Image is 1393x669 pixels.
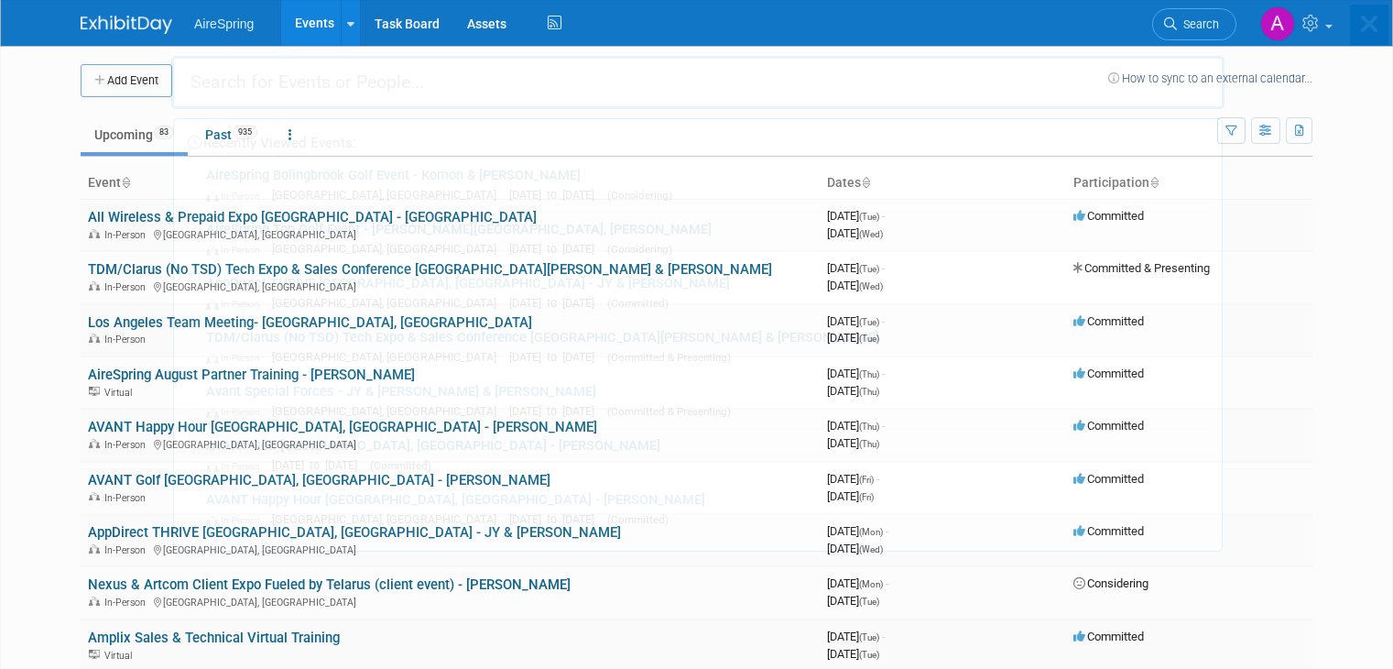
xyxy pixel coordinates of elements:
span: [DATE] to [DATE] [509,296,604,310]
span: [GEOGRAPHIC_DATA], [GEOGRAPHIC_DATA] [272,404,506,418]
span: [DATE] to [DATE] [509,242,604,256]
span: (Committed & Presenting) [607,351,731,364]
span: [GEOGRAPHIC_DATA], [GEOGRAPHIC_DATA] [272,188,506,202]
a: TDM/Clarus (No TSD) Tech Expo & Sales Conference [GEOGRAPHIC_DATA][PERSON_NAME] & [PERSON_NAME] I... [197,321,1213,374]
a: AireSpring Top Golf Event - [PERSON_NAME][GEOGRAPHIC_DATA], [PERSON_NAME] In-Person [GEOGRAPHIC_D... [197,213,1213,266]
span: In-Person [206,460,268,472]
span: (Committed) [370,459,431,472]
span: In-Person [206,406,268,418]
span: In-Person [206,244,268,256]
span: (Committed) [607,297,669,310]
div: Recently Viewed Events: [183,119,1213,159]
a: AVANT Golf [GEOGRAPHIC_DATA], [GEOGRAPHIC_DATA] - [PERSON_NAME] In-Person [DATE] to [DATE] (Commi... [197,429,1213,482]
span: [GEOGRAPHIC_DATA], [GEOGRAPHIC_DATA] [272,242,506,256]
span: (Considering) [607,189,672,202]
span: In-Person [206,352,268,364]
span: [GEOGRAPHIC_DATA], [GEOGRAPHIC_DATA] [272,350,506,364]
a: AireSpring Bolingbrook Golf Event - Komon & [PERSON_NAME] In-Person [GEOGRAPHIC_DATA], [GEOGRAPHI... [197,159,1213,212]
a: Avant Special Forces - JY & [PERSON_NAME] & [PERSON_NAME] In-Person [GEOGRAPHIC_DATA], [GEOGRAPHI... [197,375,1213,428]
a: AVANT Happy Hour [GEOGRAPHIC_DATA], [GEOGRAPHIC_DATA] - [PERSON_NAME] In-Person [GEOGRAPHIC_DATA]... [197,483,1213,536]
span: [GEOGRAPHIC_DATA], [GEOGRAPHIC_DATA] [272,512,506,526]
span: (Committed) [607,513,669,526]
input: Search for Events or People... [171,56,1224,109]
a: AppDirect THRIVE [GEOGRAPHIC_DATA], [GEOGRAPHIC_DATA] - JY & [PERSON_NAME] In-Person [GEOGRAPHIC_... [197,267,1213,320]
span: In-Person [206,190,268,202]
span: [GEOGRAPHIC_DATA], [GEOGRAPHIC_DATA] [272,296,506,310]
span: [DATE] to [DATE] [509,188,604,202]
span: [DATE] to [DATE] [272,458,366,472]
span: [DATE] to [DATE] [509,350,604,364]
span: [DATE] to [DATE] [509,512,604,526]
span: (Committed & Presenting) [607,405,731,418]
span: [DATE] to [DATE] [509,404,604,418]
span: (Considering) [607,243,672,256]
span: In-Person [206,514,268,526]
span: In-Person [206,298,268,310]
